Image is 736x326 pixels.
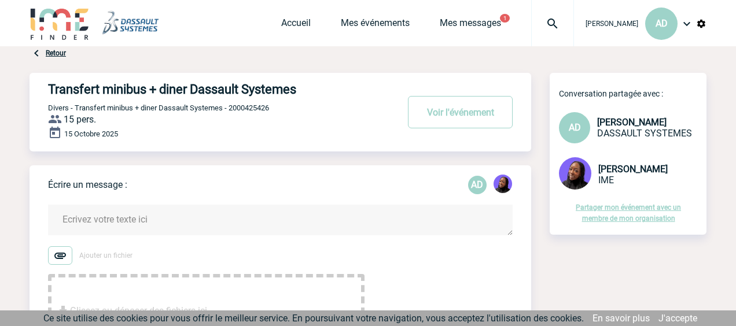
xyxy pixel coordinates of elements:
[598,175,614,186] span: IME
[576,203,681,223] a: Partager mon événement avec un membre de mon organisation
[559,89,706,98] p: Conversation partagée avec :
[494,175,512,195] div: Tabaski THIAM
[79,251,133,260] span: Ajouter un fichier
[43,313,584,324] span: Ce site utilise des cookies pour vous offrir le meilleur service. En poursuivant votre navigation...
[48,103,269,112] span: Divers - Transfert minibus + diner Dassault Systemes - 2000425426
[64,114,96,125] span: 15 pers.
[64,129,118,138] span: 15 Octobre 2025
[408,96,513,128] button: Voir l'événement
[586,20,638,28] span: [PERSON_NAME]
[500,14,510,23] button: 1
[48,179,127,190] p: Écrire un message :
[597,128,692,139] span: DASSAULT SYSTEMES
[56,304,70,318] img: file_download.svg
[48,82,363,97] h4: Transfert minibus + diner Dassault Systemes
[559,157,591,190] img: 131349-0.png
[658,313,697,324] a: J'accepte
[597,117,667,128] span: [PERSON_NAME]
[656,18,668,29] span: AD
[593,313,650,324] a: En savoir plus
[598,164,668,175] span: [PERSON_NAME]
[569,122,581,133] span: AD
[468,176,487,194] p: AD
[494,175,512,193] img: 131349-0.png
[341,17,410,34] a: Mes événements
[281,17,311,34] a: Accueil
[468,176,487,194] div: Anne-Catherine DELECROIX
[46,49,66,57] a: Retour
[30,7,90,40] img: IME-Finder
[440,17,501,34] a: Mes messages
